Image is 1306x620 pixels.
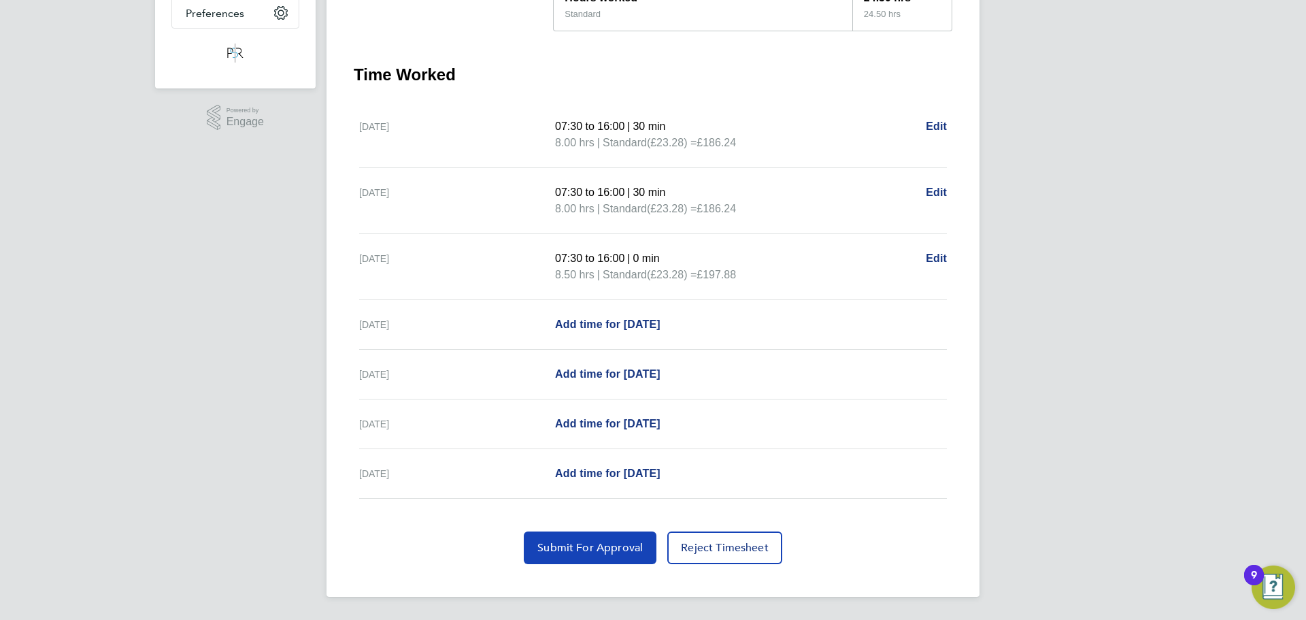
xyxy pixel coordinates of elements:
[647,269,697,280] span: (£23.28) =
[555,186,624,198] span: 07:30 to 16:00
[597,203,600,214] span: |
[207,105,264,131] a: Powered byEngage
[555,203,595,214] span: 8.00 hrs
[697,137,736,148] span: £186.24
[359,366,555,382] div: [DATE]
[926,120,947,132] span: Edit
[524,532,656,564] button: Submit For Approval
[555,416,660,432] a: Add time for [DATE]
[597,137,600,148] span: |
[555,418,660,429] span: Add time for [DATE]
[627,252,630,264] span: |
[603,201,647,217] span: Standard
[223,42,248,64] img: psrsolutions-logo-retina.png
[852,9,952,31] div: 24.50 hrs
[555,366,660,382] a: Add time for [DATE]
[555,316,660,333] a: Add time for [DATE]
[186,7,244,20] span: Preferences
[359,250,555,283] div: [DATE]
[555,466,660,482] a: Add time for [DATE]
[697,203,736,214] span: £186.24
[537,541,643,555] span: Submit For Approval
[555,319,660,330] span: Add time for [DATE]
[354,64,952,86] h3: Time Worked
[1251,575,1257,593] div: 9
[359,466,555,482] div: [DATE]
[555,269,595,280] span: 8.50 hrs
[633,120,665,132] span: 30 min
[926,184,947,201] a: Edit
[681,541,769,555] span: Reject Timesheet
[555,368,660,380] span: Add time for [DATE]
[603,135,647,151] span: Standard
[647,203,697,214] span: (£23.28) =
[555,120,624,132] span: 07:30 to 16:00
[227,116,264,128] span: Engage
[926,186,947,198] span: Edit
[627,186,630,198] span: |
[697,269,736,280] span: £197.88
[667,532,782,564] button: Reject Timesheet
[633,186,665,198] span: 30 min
[359,416,555,432] div: [DATE]
[926,252,947,264] span: Edit
[359,316,555,333] div: [DATE]
[555,137,595,148] span: 8.00 hrs
[171,42,299,64] a: Go to home page
[926,250,947,267] a: Edit
[597,269,600,280] span: |
[603,267,647,283] span: Standard
[633,252,659,264] span: 0 min
[627,120,630,132] span: |
[647,137,697,148] span: (£23.28) =
[359,184,555,217] div: [DATE]
[555,468,660,479] span: Add time for [DATE]
[227,105,264,116] span: Powered by
[555,252,624,264] span: 07:30 to 16:00
[359,118,555,151] div: [DATE]
[565,9,601,20] div: Standard
[926,118,947,135] a: Edit
[1252,566,1295,609] button: Open Resource Center, 9 new notifications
